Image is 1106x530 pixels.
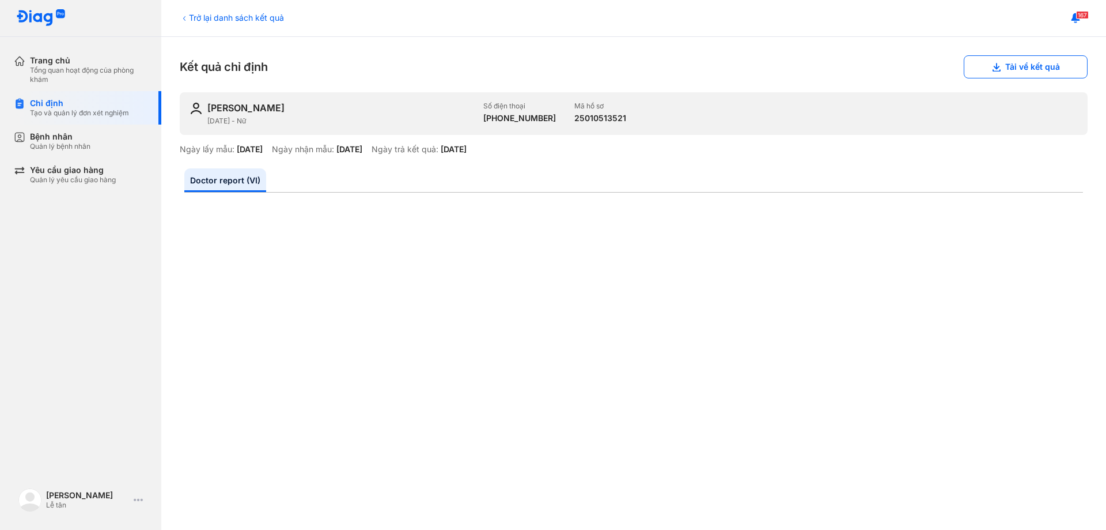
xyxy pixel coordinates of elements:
img: logo [18,488,41,512]
div: 25010513521 [574,113,626,123]
div: Trang chủ [30,55,147,66]
span: 167 [1076,11,1089,19]
div: Tổng quan hoạt động của phòng khám [30,66,147,84]
div: [DATE] [336,144,362,155]
div: [PERSON_NAME] [46,490,129,501]
div: Quản lý yêu cầu giao hàng [30,175,116,185]
img: user-icon [189,102,203,115]
div: [DATE] - Nữ [207,116,474,126]
div: Mã hồ sơ [574,102,626,111]
img: logo [16,9,66,27]
button: Tải về kết quả [964,55,1088,78]
div: Bệnh nhân [30,131,90,142]
div: Ngày lấy mẫu: [180,144,234,155]
div: Lễ tân [46,501,129,510]
div: Ngày trả kết quả: [372,144,438,155]
div: [PERSON_NAME] [207,102,285,114]
div: Chỉ định [30,98,129,108]
div: Kết quả chỉ định [180,55,1088,78]
a: Doctor report (VI) [184,168,266,192]
div: Quản lý bệnh nhân [30,142,90,151]
div: Trở lại danh sách kết quả [180,12,284,24]
div: Ngày nhận mẫu: [272,144,334,155]
div: Yêu cầu giao hàng [30,165,116,175]
div: [DATE] [441,144,467,155]
div: Số điện thoại [483,102,556,111]
div: [DATE] [237,144,263,155]
div: [PHONE_NUMBER] [483,113,556,123]
div: Tạo và quản lý đơn xét nghiệm [30,108,129,118]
